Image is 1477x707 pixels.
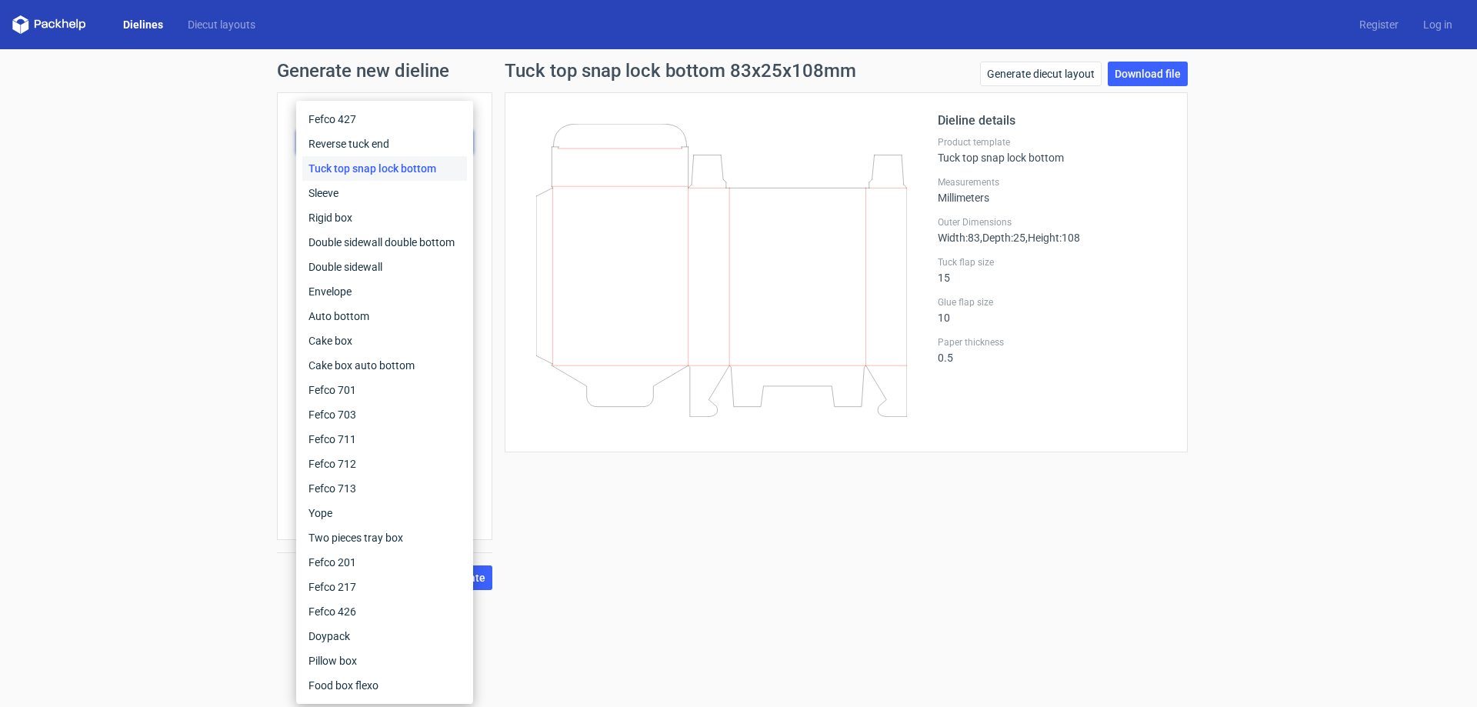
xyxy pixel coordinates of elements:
div: Envelope [302,279,467,304]
a: Diecut layouts [175,17,268,32]
div: Cake box auto bottom [302,353,467,378]
div: Yope [302,501,467,525]
div: 0.5 [938,336,1169,364]
label: Tuck flap size [938,256,1169,268]
div: Doypack [302,624,467,649]
div: Food box flexo [302,673,467,698]
span: , Depth : 25 [980,232,1025,244]
div: Fefco 711 [302,427,467,452]
label: Product template [938,136,1169,148]
h1: Generate new dieline [277,62,1200,80]
a: Register [1347,17,1411,32]
a: Dielines [111,17,175,32]
div: Sleeve [302,181,467,205]
div: Fefco 427 [302,107,467,132]
div: Fefco 201 [302,550,467,575]
div: Double sidewall double bottom [302,230,467,255]
div: Fefco 712 [302,452,467,476]
div: Tuck top snap lock bottom [302,156,467,181]
div: Fefco 217 [302,575,467,599]
span: , Height : 108 [1025,232,1080,244]
div: Reverse tuck end [302,132,467,156]
h1: Tuck top snap lock bottom 83x25x108mm [505,62,856,80]
div: Auto bottom [302,304,467,328]
div: Cake box [302,328,467,353]
div: Fefco 426 [302,599,467,624]
a: Download file [1108,62,1188,86]
div: Fefco 713 [302,476,467,501]
div: Fefco 701 [302,378,467,402]
div: Tuck top snap lock bottom [938,136,1169,164]
div: 15 [938,256,1169,284]
label: Glue flap size [938,296,1169,308]
label: Measurements [938,176,1169,188]
a: Log in [1411,17,1465,32]
label: Outer Dimensions [938,216,1169,228]
h2: Dieline details [938,112,1169,130]
label: Paper thickness [938,336,1169,348]
div: Fefco 703 [302,402,467,427]
div: Millimeters [938,176,1169,204]
div: Two pieces tray box [302,525,467,550]
a: Generate diecut layout [980,62,1102,86]
div: 10 [938,296,1169,324]
div: Rigid box [302,205,467,230]
div: Pillow box [302,649,467,673]
span: Width : 83 [938,232,980,244]
div: Double sidewall [302,255,467,279]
